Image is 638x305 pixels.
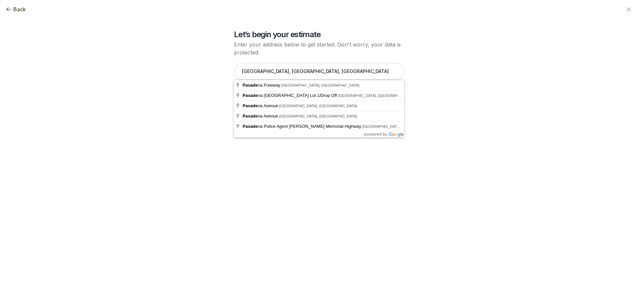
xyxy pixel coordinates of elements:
[243,93,258,98] span: Pasade
[234,40,404,56] p: Enter your address below to get started. Don't worry, your data is protected.
[13,5,26,13] span: Back
[362,124,440,128] span: [GEOGRAPHIC_DATA], [GEOGRAPHIC_DATA]
[243,124,258,129] span: Pasade
[279,114,357,118] span: [GEOGRAPHIC_DATA], [GEOGRAPHIC_DATA]
[234,29,404,40] h2: Let’s begin your estimate
[243,93,338,98] span: na [GEOGRAPHIC_DATA] Lot 1/Drop Off
[243,103,279,108] span: na Avenue
[338,94,416,98] span: [GEOGRAPHIC_DATA], [GEOGRAPHIC_DATA]
[281,83,359,87] span: [GEOGRAPHIC_DATA], [GEOGRAPHIC_DATA]
[234,63,404,80] input: Enter your address
[243,83,281,88] span: na Freeway
[243,114,258,118] span: Pasade
[5,5,26,13] button: Back
[243,103,258,108] span: Pasade
[243,83,258,88] span: Pasade
[243,124,362,129] span: na Police Agent [PERSON_NAME] Memorial Highway
[279,104,357,108] span: [GEOGRAPHIC_DATA], [GEOGRAPHIC_DATA]
[243,114,279,118] span: na Avenue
